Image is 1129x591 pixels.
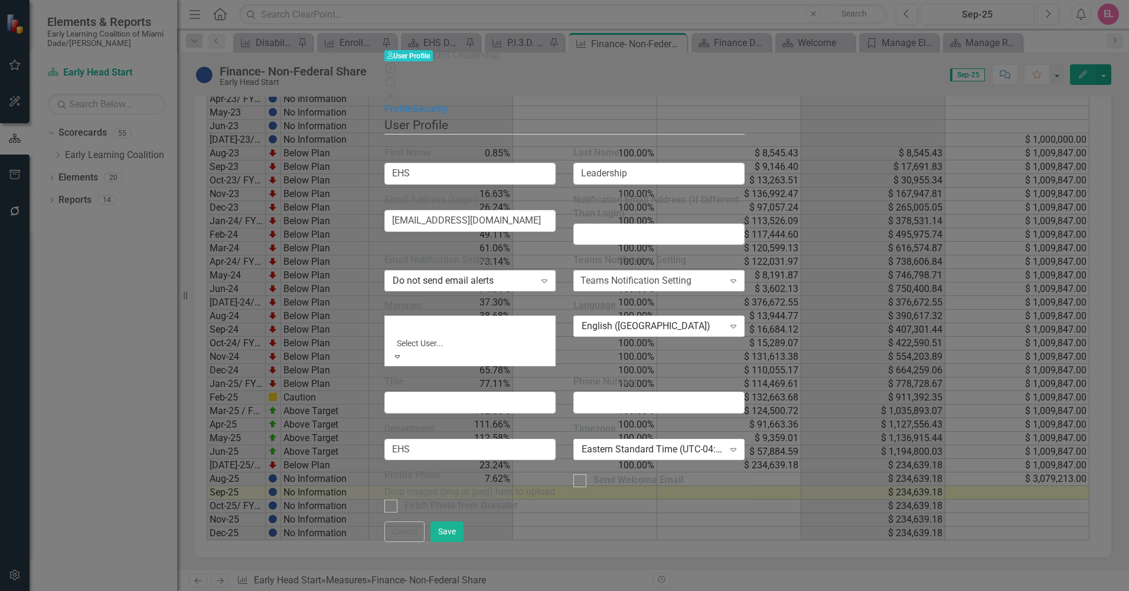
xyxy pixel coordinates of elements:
div: Do not send email alerts [393,274,535,288]
label: Phone Number [573,375,745,389]
label: Last Name [573,146,745,160]
span: User Profile [384,50,433,61]
a: Security [413,103,448,114]
div: Teams Notification Setting [580,274,691,288]
div: Eastern Standard Time (UTC-04:00) [582,442,724,456]
label: Language [573,299,745,313]
label: Email Address (Login) [384,193,556,207]
button: Save [430,521,464,542]
label: Timezone [573,422,745,436]
div: English ([GEOGRAPHIC_DATA]) [582,320,724,333]
div: Send Welcome Email [593,474,683,487]
label: Department [384,422,556,436]
label: Notification Email Address (If Different Than Login) [573,193,745,221]
label: Teams Notification Setting [573,254,745,267]
label: Title [384,375,556,389]
legend: User Profile [384,116,745,134]
label: Profile Photo [384,469,556,482]
label: Manager [384,299,556,313]
a: Profile [384,103,413,114]
label: Email Notification Setting [384,254,556,267]
button: Cancel [384,521,425,542]
div: Drop images (png or jpeg) here to upload [384,485,556,499]
label: First Name [384,146,556,160]
div: Fetch Photo from Gravatar [404,499,518,513]
div: Select User... [397,337,494,349]
span: EHS Leadership [433,50,499,61]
